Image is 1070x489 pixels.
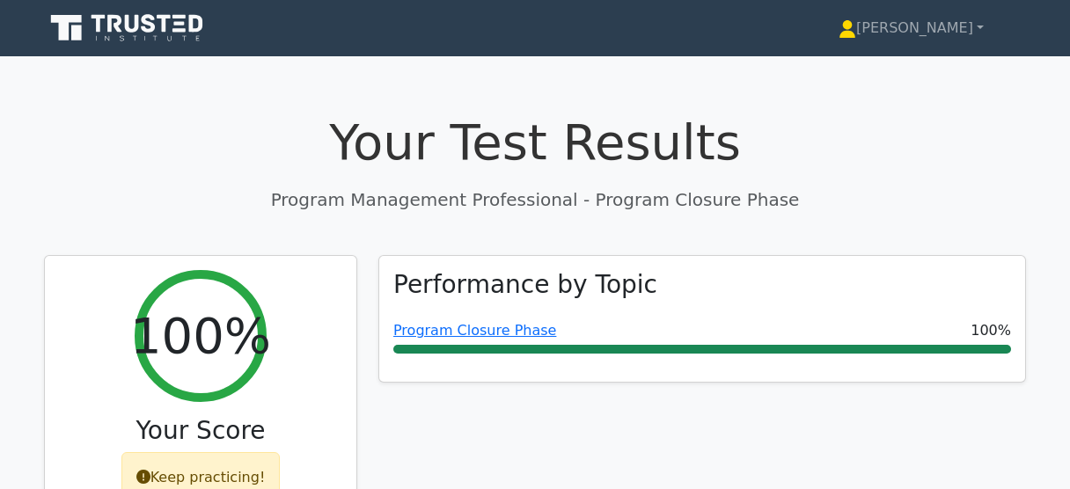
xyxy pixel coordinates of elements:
h1: Your Test Results [44,113,1026,172]
a: Program Closure Phase [393,322,556,339]
h3: Your Score [59,416,342,446]
p: Program Management Professional - Program Closure Phase [44,186,1026,213]
h2: 100% [130,306,271,365]
a: [PERSON_NAME] [796,11,1026,46]
span: 100% [971,320,1011,341]
h3: Performance by Topic [393,270,657,300]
